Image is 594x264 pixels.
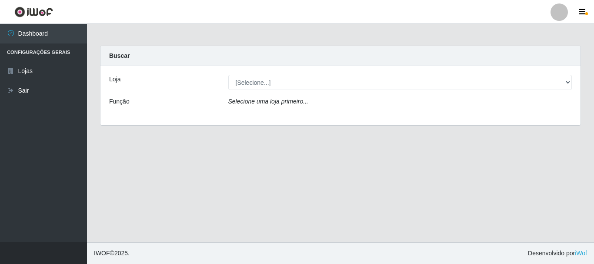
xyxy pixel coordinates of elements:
label: Loja [109,75,120,84]
a: iWof [575,250,587,257]
i: Selecione uma loja primeiro... [228,98,308,105]
strong: Buscar [109,52,130,59]
span: © 2025 . [94,249,130,258]
span: IWOF [94,250,110,257]
img: CoreUI Logo [14,7,53,17]
span: Desenvolvido por [528,249,587,258]
label: Função [109,97,130,106]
